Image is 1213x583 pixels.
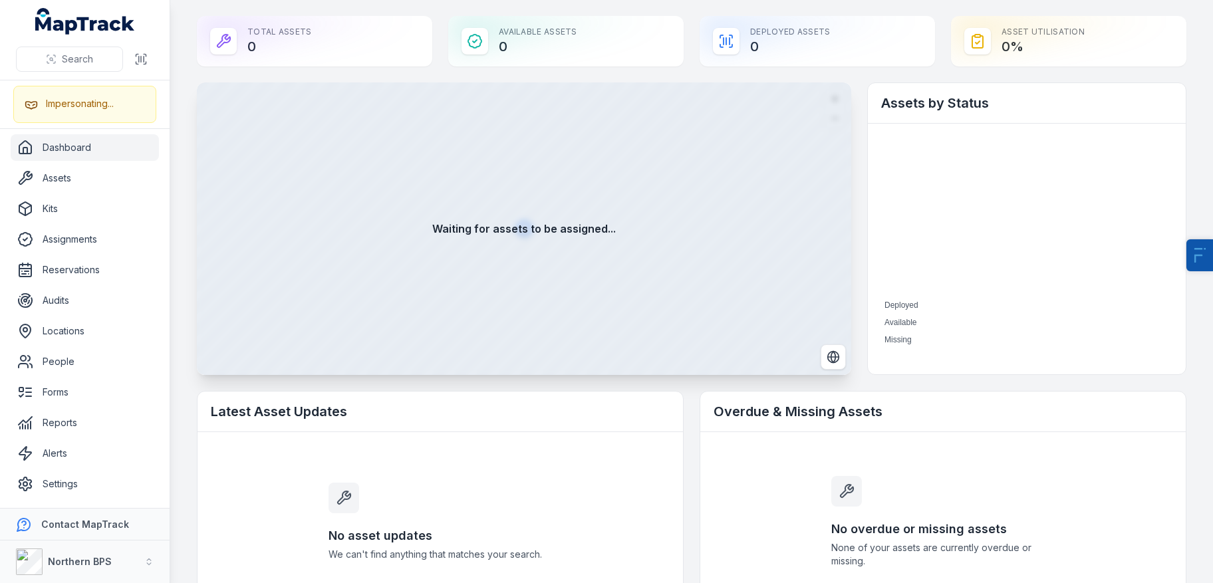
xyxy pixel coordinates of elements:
button: Search [16,47,123,72]
h2: Overdue & Missing Assets [714,402,1172,421]
span: Search [62,53,93,66]
a: Alerts [11,440,159,467]
span: Missing [884,335,912,344]
a: Forms [11,379,159,406]
a: Assignments [11,226,159,253]
span: Deployed [884,300,918,310]
a: Settings [11,471,159,497]
button: Switch to Satellite View [821,344,846,370]
a: People [11,348,159,375]
span: Available [884,318,916,327]
a: Kits [11,195,159,222]
div: Impersonating... [46,97,114,110]
strong: Contact MapTrack [41,519,129,530]
a: MapTrack [35,8,135,35]
a: Audits [11,287,159,314]
strong: Northern BPS [48,556,112,567]
a: Assets [11,165,159,191]
h2: Assets by Status [881,94,1172,112]
h3: No overdue or missing assets [831,520,1055,538]
a: Dashboard [11,134,159,161]
span: We can't find anything that matches your search. [329,548,552,561]
h3: No asset updates [329,526,552,545]
span: None of your assets are currently overdue or missing. [831,541,1055,568]
a: Locations [11,318,159,344]
h2: Latest Asset Updates [211,402,670,421]
a: Reservations [11,257,159,283]
a: Reports [11,409,159,436]
strong: Waiting for assets to be assigned... [432,221,616,237]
